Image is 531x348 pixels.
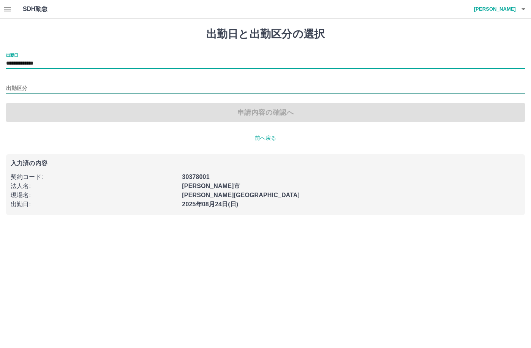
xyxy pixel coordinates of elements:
p: 法人名 : [11,182,177,191]
label: 出勤日 [6,52,18,58]
b: [PERSON_NAME][GEOGRAPHIC_DATA] [182,192,300,198]
p: 入力済の内容 [11,160,520,166]
b: [PERSON_NAME]市 [182,183,240,189]
p: 前へ戻る [6,134,525,142]
p: 出勤日 : [11,200,177,209]
p: 契約コード : [11,172,177,182]
b: 2025年08月24日(日) [182,201,238,207]
h1: 出勤日と出勤区分の選択 [6,28,525,41]
p: 現場名 : [11,191,177,200]
b: 30378001 [182,174,209,180]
